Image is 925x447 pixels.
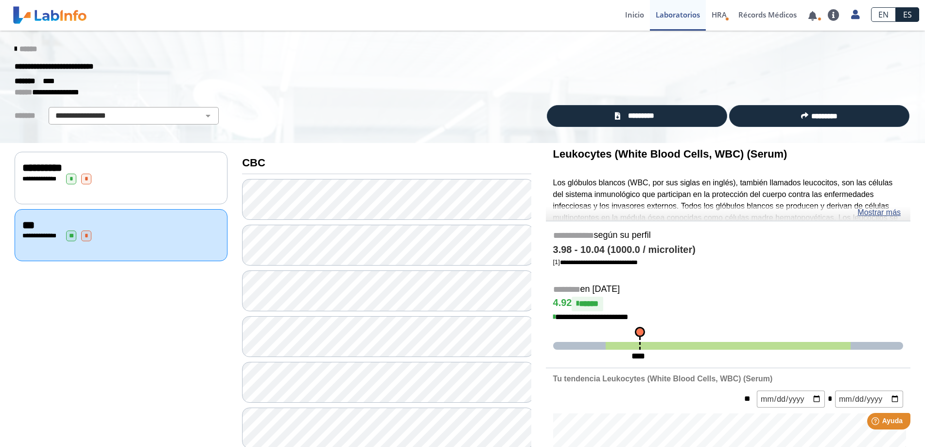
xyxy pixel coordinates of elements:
iframe: Help widget launcher [838,409,914,436]
b: CBC [242,157,265,169]
p: Los glóbulos blancos (WBC, por sus siglas en inglés), también llamados leucocitos, son las célula... [553,177,903,282]
b: Leukocytes (White Blood Cells, WBC) (Serum) [553,148,787,160]
span: HRA [712,10,727,19]
h5: en [DATE] [553,284,903,295]
input: mm/dd/yyyy [757,391,825,408]
h4: 4.92 [553,297,903,311]
input: mm/dd/yyyy [835,391,903,408]
b: Tu tendencia Leukocytes (White Blood Cells, WBC) (Serum) [553,375,773,383]
a: Mostrar más [857,207,901,218]
a: [1] [553,258,638,266]
a: ES [896,7,919,22]
a: EN [871,7,896,22]
h5: según su perfil [553,230,903,241]
h4: 3.98 - 10.04 (1000.0 / microliter) [553,244,903,256]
